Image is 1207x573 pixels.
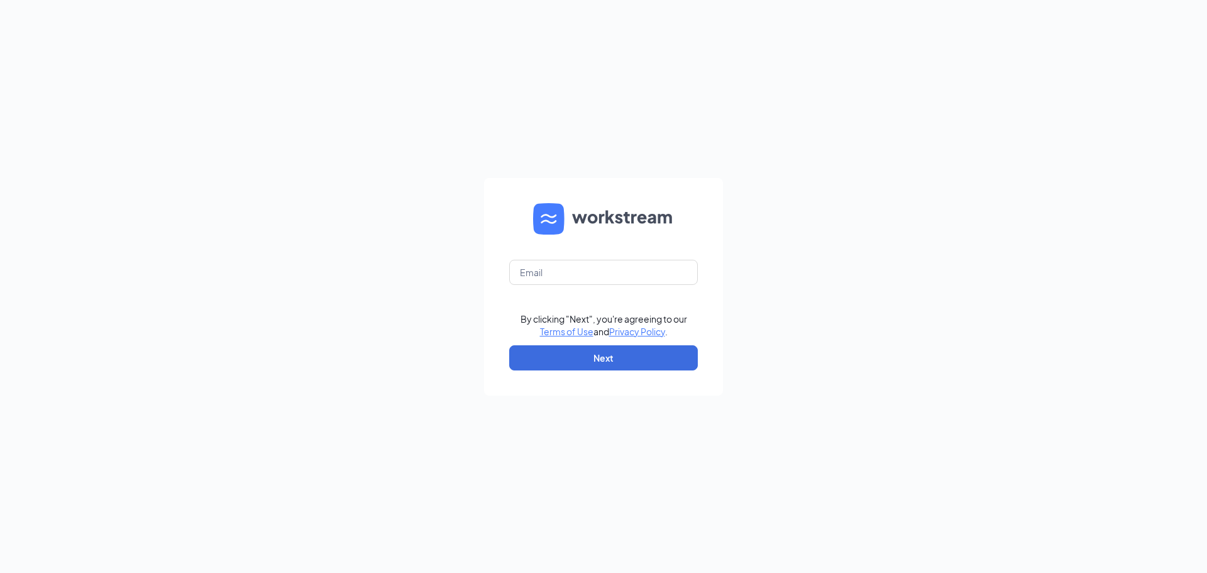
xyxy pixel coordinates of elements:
a: Terms of Use [540,326,593,337]
button: Next [509,345,698,370]
a: Privacy Policy [609,326,665,337]
input: Email [509,260,698,285]
img: WS logo and Workstream text [533,203,674,235]
div: By clicking "Next", you're agreeing to our and . [521,313,687,338]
